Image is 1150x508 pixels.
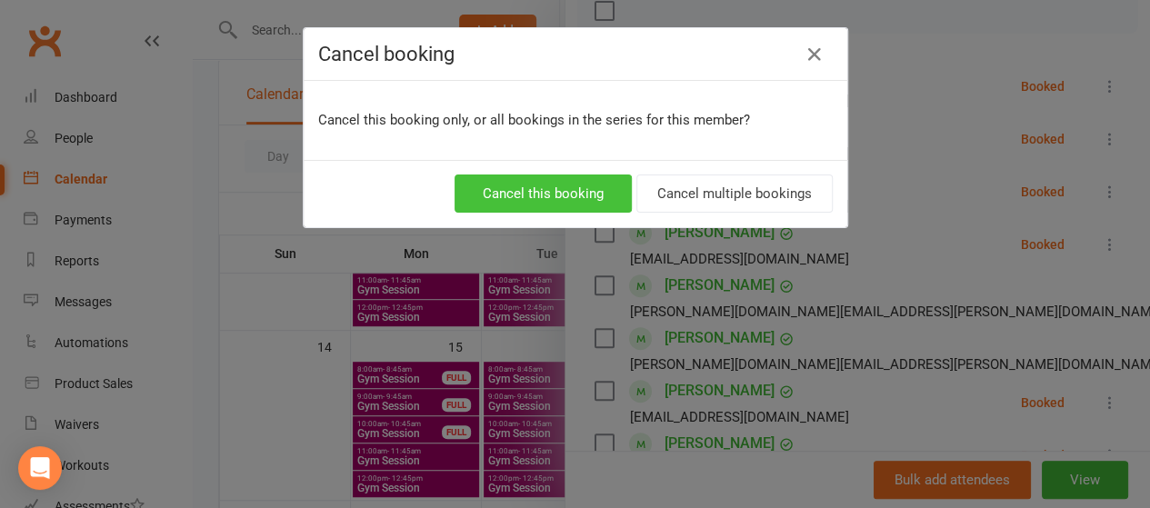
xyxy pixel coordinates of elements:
[636,174,833,213] button: Cancel multiple bookings
[18,446,62,490] div: Open Intercom Messenger
[318,109,833,131] p: Cancel this booking only, or all bookings in the series for this member?
[800,40,829,69] button: Close
[455,174,632,213] button: Cancel this booking
[318,43,833,65] h4: Cancel booking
